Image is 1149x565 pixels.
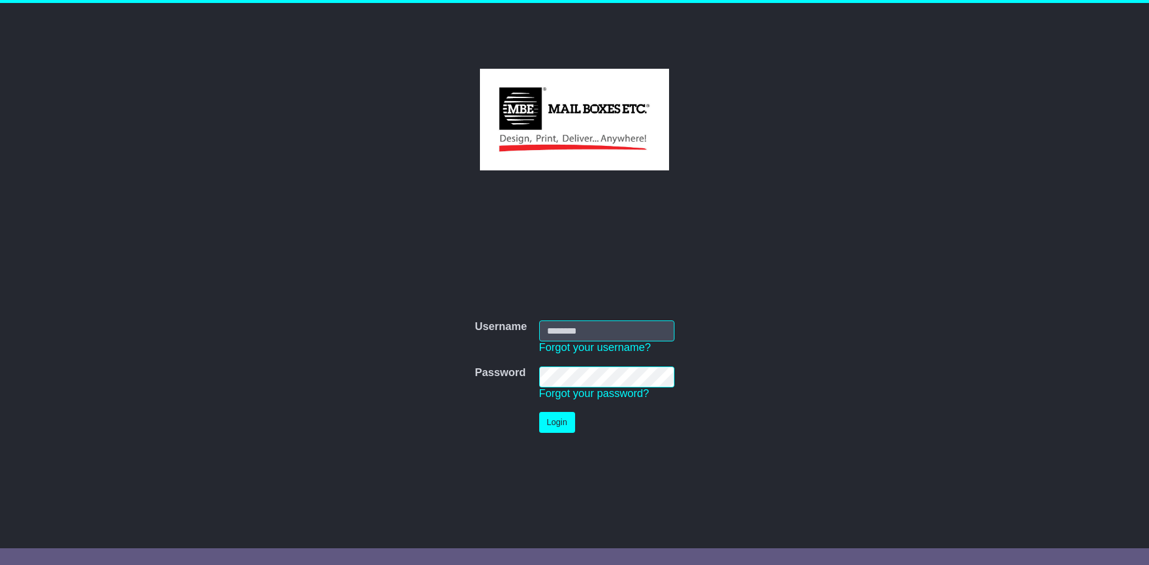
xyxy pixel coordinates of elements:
[475,367,525,380] label: Password
[475,320,527,334] label: Username
[480,69,668,170] img: MBE Macquarie Park
[539,387,649,399] a: Forgot your password?
[539,341,651,353] a: Forgot your username?
[539,412,575,433] button: Login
